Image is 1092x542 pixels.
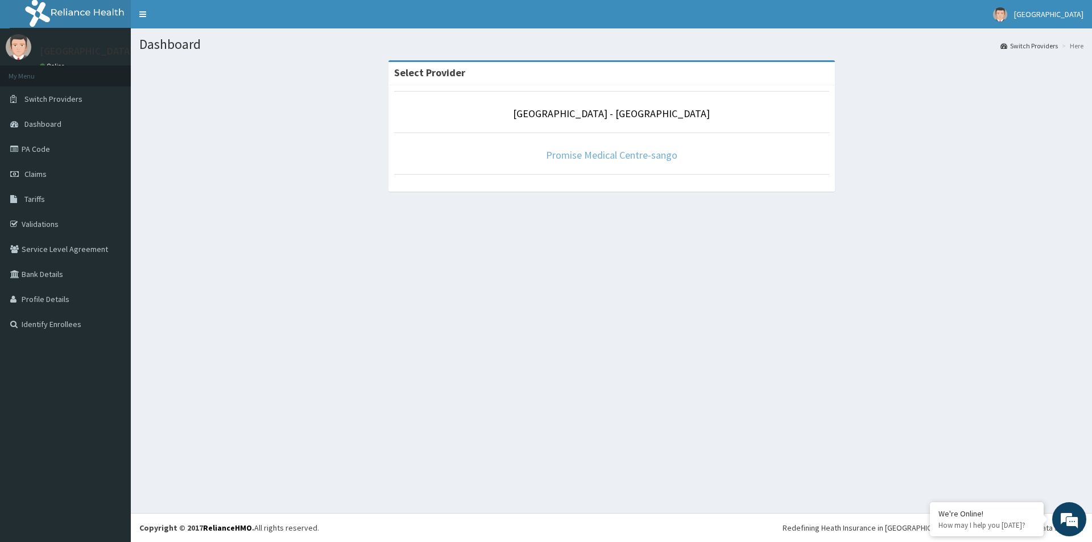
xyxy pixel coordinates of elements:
[24,194,45,204] span: Tariffs
[24,94,82,104] span: Switch Providers
[1014,9,1083,19] span: [GEOGRAPHIC_DATA]
[394,66,465,79] strong: Select Provider
[131,513,1092,542] footer: All rights reserved.
[546,148,677,162] a: Promise Medical Centre-sango
[1000,41,1058,51] a: Switch Providers
[40,46,134,56] p: [GEOGRAPHIC_DATA]
[40,62,67,70] a: Online
[24,119,61,129] span: Dashboard
[938,520,1035,530] p: How may I help you today?
[24,169,47,179] span: Claims
[938,508,1035,519] div: We're Online!
[203,523,252,533] a: RelianceHMO
[993,7,1007,22] img: User Image
[139,37,1083,52] h1: Dashboard
[1059,41,1083,51] li: Here
[783,522,1083,533] div: Redefining Heath Insurance in [GEOGRAPHIC_DATA] using Telemedicine and Data Science!
[139,523,254,533] strong: Copyright © 2017 .
[513,107,710,120] a: [GEOGRAPHIC_DATA] - [GEOGRAPHIC_DATA]
[6,34,31,60] img: User Image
